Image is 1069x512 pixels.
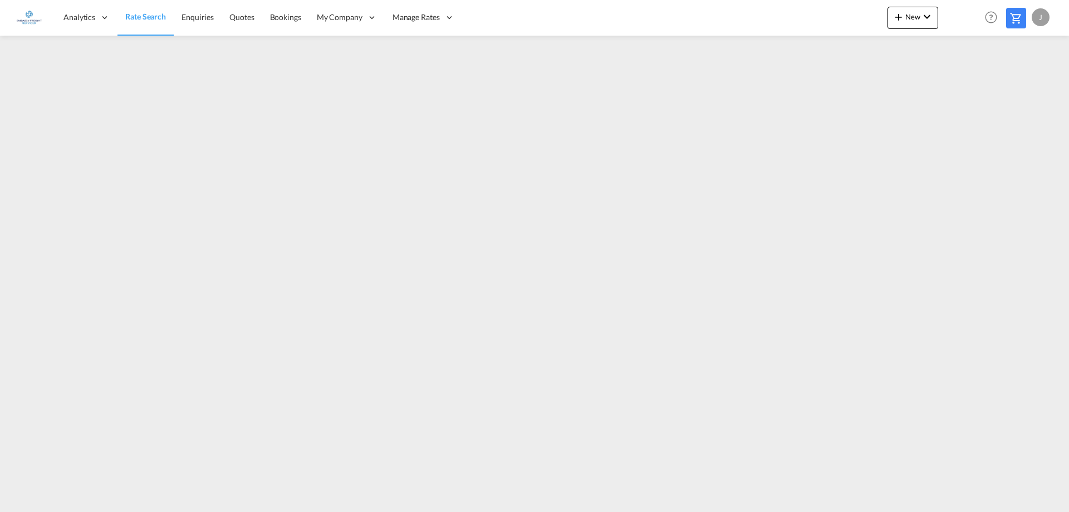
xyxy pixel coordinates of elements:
span: New [892,12,934,21]
md-icon: icon-plus 400-fg [892,10,905,23]
span: Bookings [270,12,301,22]
span: Quotes [229,12,254,22]
span: Analytics [63,12,95,23]
div: J [1032,8,1050,26]
span: Help [982,8,1001,27]
span: Enquiries [182,12,214,22]
img: e1326340b7c511ef854e8d6a806141ad.jpg [17,5,42,30]
div: Help [982,8,1006,28]
span: Rate Search [125,12,166,21]
span: Manage Rates [393,12,440,23]
button: icon-plus 400-fgNewicon-chevron-down [887,7,938,29]
span: My Company [317,12,362,23]
md-icon: icon-chevron-down [920,10,934,23]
